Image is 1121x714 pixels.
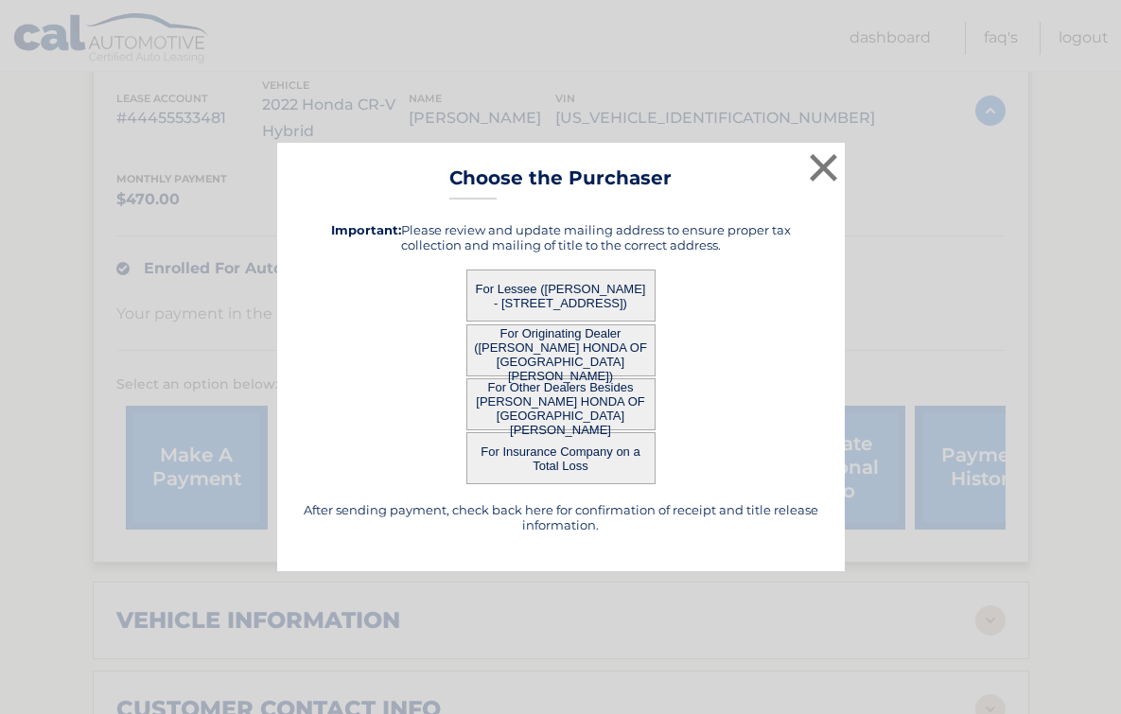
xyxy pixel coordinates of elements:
[331,222,401,237] strong: Important:
[449,166,672,200] h3: Choose the Purchaser
[466,378,656,430] button: For Other Dealers Besides [PERSON_NAME] HONDA OF [GEOGRAPHIC_DATA][PERSON_NAME]
[805,148,843,186] button: ×
[466,432,656,484] button: For Insurance Company on a Total Loss
[466,270,656,322] button: For Lessee ([PERSON_NAME] - [STREET_ADDRESS])
[466,324,656,376] button: For Originating Dealer ([PERSON_NAME] HONDA OF [GEOGRAPHIC_DATA][PERSON_NAME])
[301,502,821,532] h5: After sending payment, check back here for confirmation of receipt and title release information.
[301,222,821,253] h5: Please review and update mailing address to ensure proper tax collection and mailing of title to ...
